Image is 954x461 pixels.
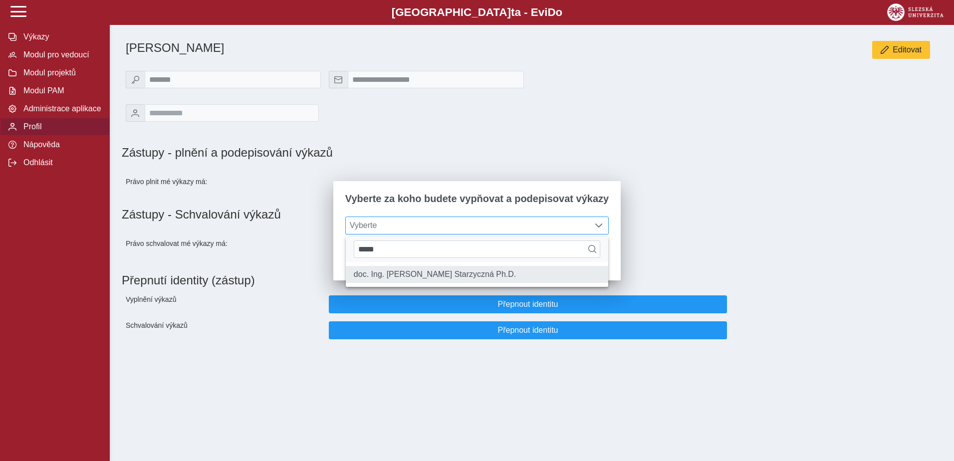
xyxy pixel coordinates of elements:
[872,41,930,59] button: Editovat
[122,208,942,222] h1: Zástupy - Schvalování výkazů
[126,41,659,55] h1: [PERSON_NAME]
[346,217,590,234] span: Vyberte
[20,86,101,95] span: Modul PAM
[122,230,325,257] div: Právo schvalovat mé výkazy má:
[20,68,101,77] span: Modul projektů
[329,295,727,313] button: Přepnout identitu
[547,6,555,18] span: D
[122,317,325,343] div: Schvalování výkazů
[345,193,609,205] span: Vyberte za koho budete vypňovat a podepisovat výkazy
[122,146,659,160] h1: Zástupy - plnění a podepisování výkazů
[20,50,101,59] span: Modul pro vedoucí
[887,3,944,21] img: logo_web_su.png
[20,122,101,131] span: Profil
[122,269,934,291] h1: Přepnutí identity (zástup)
[122,291,325,317] div: Vyplnění výkazů
[346,266,608,283] li: doc. Ing. Halina Starzyczná Ph.D.
[20,32,101,41] span: Výkazy
[556,6,563,18] span: o
[329,321,727,339] button: Přepnout identitu
[337,326,718,335] span: Přepnout identitu
[20,104,101,113] span: Administrace aplikace
[20,140,101,149] span: Nápověda
[20,158,101,167] span: Odhlásit
[511,6,514,18] span: t
[30,6,924,19] b: [GEOGRAPHIC_DATA] a - Evi
[893,45,922,54] span: Editovat
[337,300,718,309] span: Přepnout identitu
[122,168,325,196] div: Právo plnit mé výkazy má:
